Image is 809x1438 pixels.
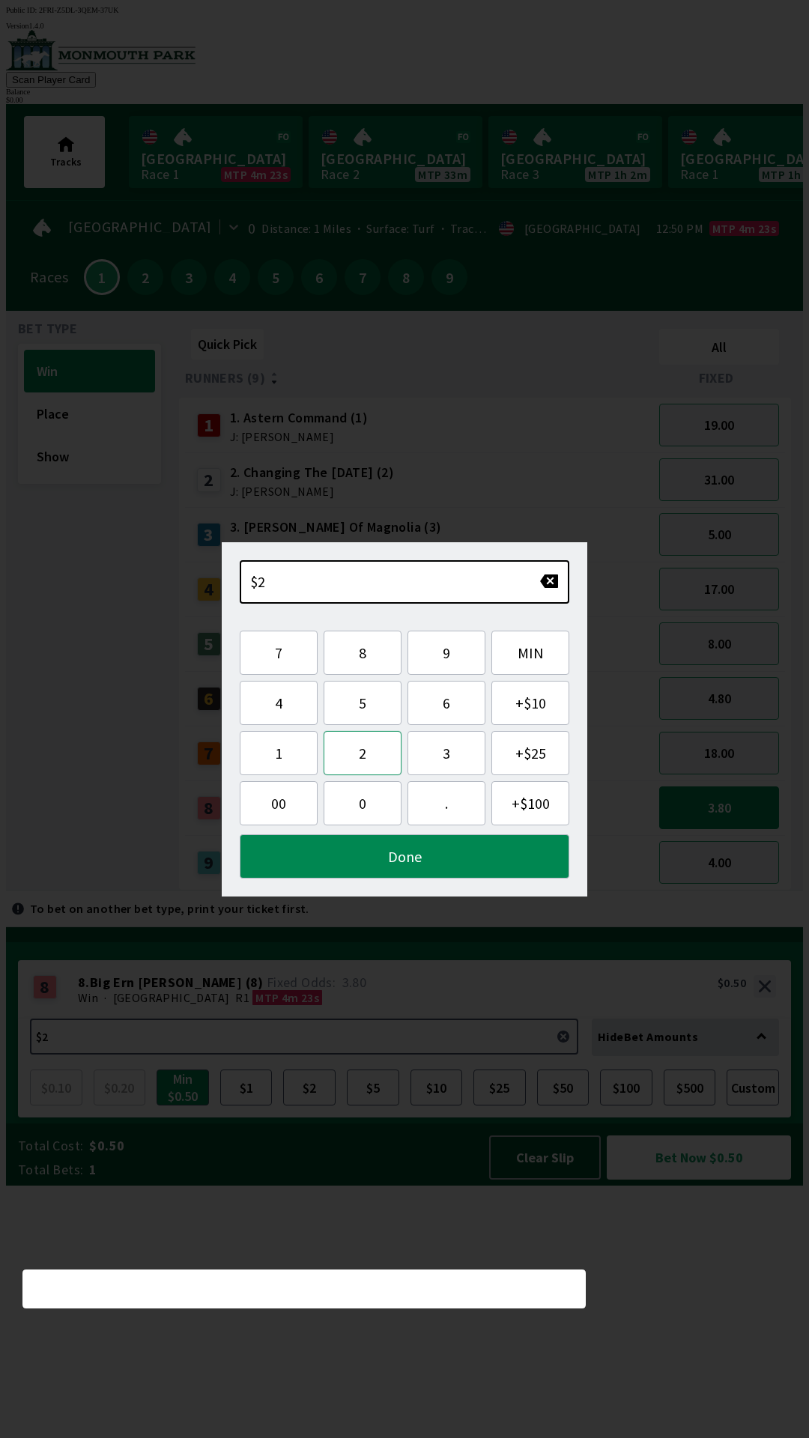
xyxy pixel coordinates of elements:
span: MIN [504,643,557,662]
span: 5 [336,694,389,712]
button: 9 [407,631,485,675]
button: +$25 [491,731,569,775]
button: 6 [407,681,485,725]
span: $2 [250,572,266,591]
button: 5 [324,681,402,725]
span: + $100 [504,794,557,813]
button: . [407,781,485,825]
button: 00 [240,781,318,825]
span: + $25 [504,744,557,762]
span: 9 [420,643,473,662]
button: 7 [240,631,318,675]
button: +$100 [491,781,569,825]
span: 7 [252,643,305,662]
span: 6 [420,694,473,712]
button: 0 [324,781,402,825]
span: 3 [420,744,473,762]
button: 3 [407,731,485,775]
button: 8 [324,631,402,675]
span: 00 [252,794,305,813]
button: 4 [240,681,318,725]
span: + $10 [504,694,557,712]
span: 1 [252,744,305,762]
span: 0 [336,794,389,813]
span: 4 [252,694,305,712]
span: . [420,794,473,813]
span: 8 [336,643,389,662]
button: MIN [491,631,569,675]
button: 1 [240,731,318,775]
button: Done [240,834,569,879]
button: 2 [324,731,402,775]
span: Done [252,847,557,866]
button: +$10 [491,681,569,725]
